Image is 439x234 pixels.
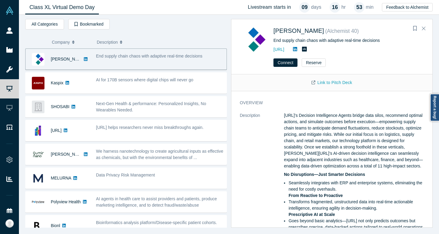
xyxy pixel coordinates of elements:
img: Kaspix's Logo [32,77,44,89]
button: Close [419,24,428,33]
li: Transforms fragmented, unstructured data into real-time actionable intelligence, ensuring agility... [288,199,424,218]
div: End supply chain chaos with adaptive real-time decisions [273,37,424,44]
span: Next-Gen Health & performance: Personalized Insights, No Wearables Needed. [96,101,206,112]
p: days [311,4,321,11]
button: Description [97,36,223,48]
h4: Livestream starts in [248,4,291,10]
button: Bookmarked [68,19,110,30]
h3: overview [240,100,416,106]
img: Kimaru AI's Logo [240,26,267,53]
img: Alchemist Vault Logo [5,6,14,15]
span: AI agents in health care to assist providers and patients, produce marketing intelligence, and to... [96,196,217,207]
a: Link to Pitch Deck [305,77,358,88]
img: Polyview Health's Logo [32,196,44,208]
a: [PERSON_NAME] [273,27,324,34]
span: AI for 170B sensors where digital chips will never go [96,77,194,82]
p: hr [341,4,346,11]
button: Bookmark [411,24,419,33]
a: Report a bug! [430,94,439,121]
img: Tally.AI's Logo [32,124,44,137]
img: Kimaru AI's Logo [32,53,44,66]
span: Data Privacy Risk Management [96,173,155,177]
p: min [366,4,373,11]
span: Bioinformatics analysis platform/Disease-specific patient cohorts. [96,220,217,225]
a: MELURNA [51,176,71,180]
strong: Prescriptive AI at Scale [288,212,335,217]
a: Polyview Health [51,199,81,204]
span: End supply chain chaos with adaptive real-time decisions [96,54,203,58]
span: We harness nanotechnology to create agricultural inputs as effective as chemicals, but with the e... [96,149,224,160]
small: ( Alchemist 40 ) [325,28,359,34]
div: 53 [354,2,364,13]
li: Seamlessly integrates with ERP and enterprise systems, eliminating the need for costly overhauls. [288,180,424,199]
img: Qumir Nano's Logo [32,148,44,161]
button: Company [52,36,91,48]
strong: From Reactive to Proactive [288,193,343,198]
strong: No Disruptions—Just Smarter Decisions [284,172,365,177]
a: [URL] [273,47,284,52]
span: Company [52,36,70,48]
button: Reserve [302,58,326,67]
a: [PERSON_NAME] [51,152,85,157]
a: Kaspix [51,80,63,85]
span: Description [97,36,118,48]
img: SHOSABI's Logo [32,101,44,113]
a: Class XL Virtual Demo Day [25,0,99,14]
span: [URL] helps researchers never miss breakthroughs again. [96,125,204,130]
div: 09 [299,2,310,13]
button: Feedback to Alchemist [382,3,433,11]
img: Bionl's Logo [32,220,44,232]
button: All Categories [25,19,64,30]
a: Bionl [51,223,60,228]
a: [URL] [51,128,62,133]
img: MELURNA's Logo [32,172,44,185]
a: SHOSABI [51,104,69,109]
a: [PERSON_NAME] [51,57,85,61]
button: Connect [273,58,297,67]
div: 16 [330,2,340,13]
p: [URL]’s Decision Intelligence Agents bridge data silos, recommend optimal actions, and simulate o... [284,112,424,169]
img: Rea Medina's Account [5,219,14,228]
